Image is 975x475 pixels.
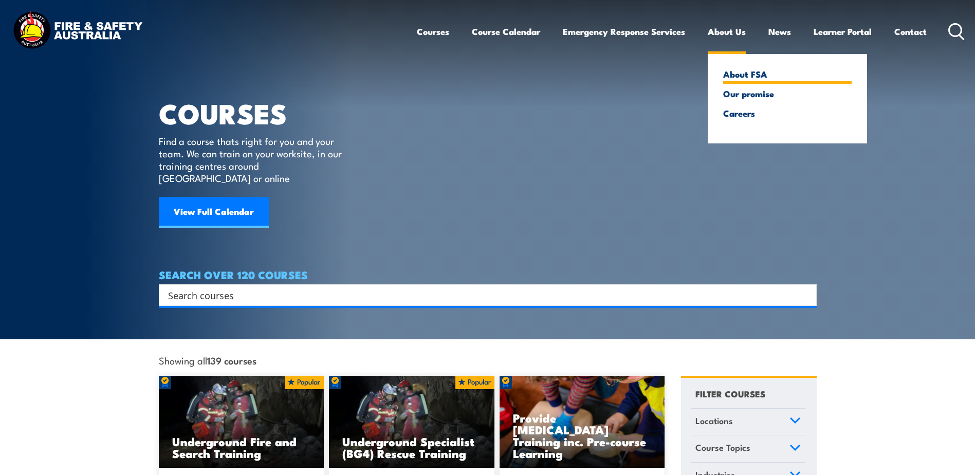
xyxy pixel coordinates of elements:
a: Course Calendar [472,18,540,45]
a: Learner Portal [814,18,872,45]
h3: Underground Fire and Search Training [172,435,311,459]
strong: 139 courses [207,353,256,367]
form: Search form [170,288,796,302]
a: Locations [691,409,805,435]
h3: Provide [MEDICAL_DATA] Training inc. Pre-course Learning [513,412,652,459]
a: About Us [708,18,746,45]
h4: SEARCH OVER 120 COURSES [159,269,817,280]
a: About FSA [723,69,852,79]
span: Course Topics [695,441,750,454]
h4: FILTER COURSES [695,387,765,400]
img: Underground mine rescue [159,376,324,468]
a: Underground Specialist (BG4) Rescue Training [329,376,494,468]
button: Search magnifier button [799,288,813,302]
p: Find a course thats right for you and your team. We can train on your worksite, in our training c... [159,135,346,184]
h3: Underground Specialist (BG4) Rescue Training [342,435,481,459]
span: Locations [695,414,733,428]
a: Underground Fire and Search Training [159,376,324,468]
a: View Full Calendar [159,197,269,228]
h1: COURSES [159,101,357,125]
a: Contact [894,18,927,45]
a: Our promise [723,89,852,98]
a: Careers [723,108,852,118]
input: Search input [168,287,794,303]
a: Emergency Response Services [563,18,685,45]
a: Courses [417,18,449,45]
img: Underground mine rescue [329,376,494,468]
img: Low Voltage Rescue and Provide CPR [500,376,665,468]
a: News [768,18,791,45]
a: Provide [MEDICAL_DATA] Training inc. Pre-course Learning [500,376,665,468]
a: Course Topics [691,435,805,462]
span: Showing all [159,355,256,366]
